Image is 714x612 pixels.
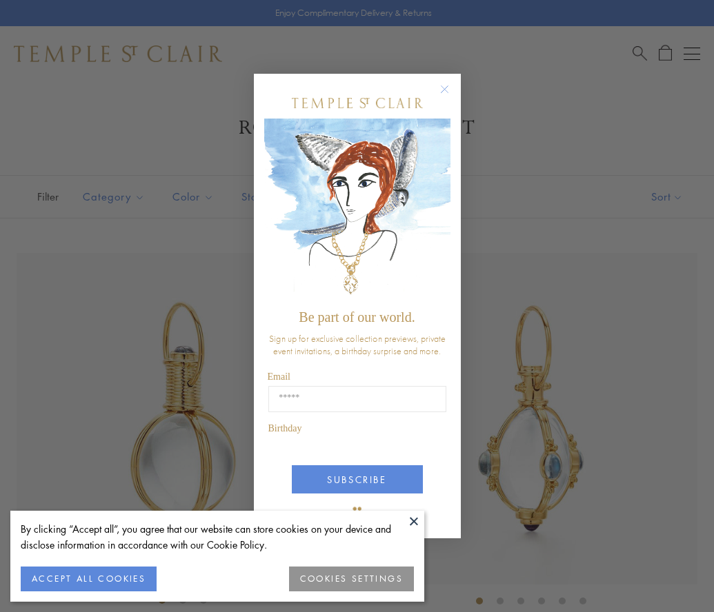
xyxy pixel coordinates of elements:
span: Birthday [268,423,302,433]
input: Email [268,386,446,412]
button: COOKIES SETTINGS [289,567,414,591]
img: TSC [344,497,371,524]
img: Temple St. Clair [292,98,423,108]
button: ACCEPT ALL COOKIES [21,567,157,591]
span: Sign up for exclusive collection previews, private event invitations, a birthday surprise and more. [269,332,446,357]
span: Email [268,371,290,382]
button: Close dialog [443,88,460,105]
button: SUBSCRIBE [292,465,423,493]
img: c4a9eb12-d91a-4d4a-8ee0-386386f4f338.jpeg [264,119,450,303]
span: Be part of our world. [299,309,415,325]
div: By clicking “Accept all”, you agree that our website can store cookies on your device and disclos... [21,521,414,553]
